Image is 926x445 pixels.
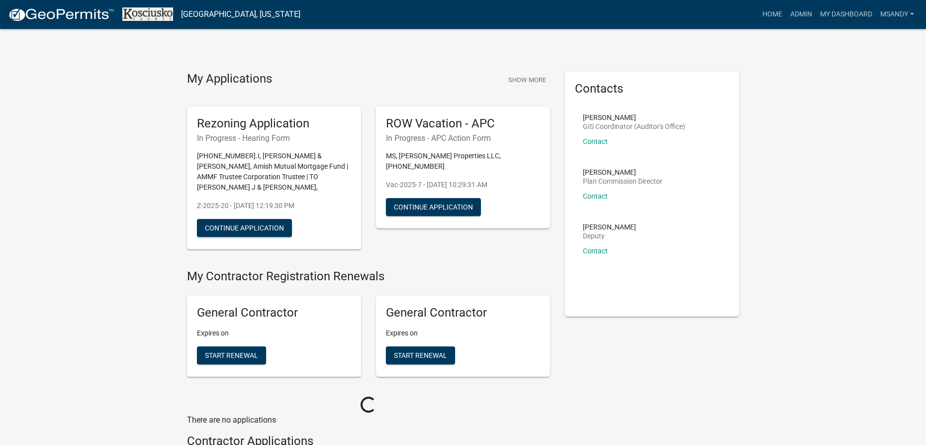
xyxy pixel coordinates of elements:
p: [PERSON_NAME] [583,169,662,176]
p: MS, [PERSON_NAME] Properties LLC, [PHONE_NUMBER] [386,151,540,172]
a: [GEOGRAPHIC_DATA], [US_STATE] [181,6,300,23]
button: Continue Application [386,198,481,216]
p: Z-2025-20 - [DATE] 12:19:30 PM [197,201,351,211]
a: My Dashboard [816,5,876,24]
a: Contact [583,247,608,255]
p: Expires on [197,328,351,338]
h5: General Contractor [386,306,540,320]
a: Contact [583,192,608,200]
p: Plan Commission Director [583,178,662,185]
p: Expires on [386,328,540,338]
wm-registration-list-section: My Contractor Registration Renewals [187,269,550,385]
a: Admin [786,5,816,24]
p: [PERSON_NAME] [583,114,685,121]
h4: My Applications [187,72,272,87]
h5: ROW Vacation - APC [386,116,540,131]
a: Home [758,5,786,24]
a: msandy [876,5,918,24]
p: [PERSON_NAME] [583,223,636,230]
img: Kosciusko County, Indiana [122,7,173,21]
a: Contact [583,137,608,145]
span: Start Renewal [205,351,258,359]
button: Continue Application [197,219,292,237]
button: Start Renewal [197,346,266,364]
h6: In Progress - Hearing Form [197,133,351,143]
p: Deputy [583,232,636,239]
p: There are no applications [187,414,550,426]
button: Show More [504,72,550,88]
p: Vac-2025-7 - [DATE] 10:29:31 AM [386,180,540,190]
h6: In Progress - APC Action Form [386,133,540,143]
h5: Rezoning Application [197,116,351,131]
span: Start Renewal [394,351,447,359]
p: [PHONE_NUMBER].I, [PERSON_NAME] & [PERSON_NAME], Amish Mutual Mortgage Fund | AMMF Trustee Corpor... [197,151,351,193]
h5: General Contractor [197,306,351,320]
p: GIS Coordinator (Auditor's Office) [583,123,685,130]
button: Start Renewal [386,346,455,364]
h5: Contacts [575,82,729,96]
h4: My Contractor Registration Renewals [187,269,550,284]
